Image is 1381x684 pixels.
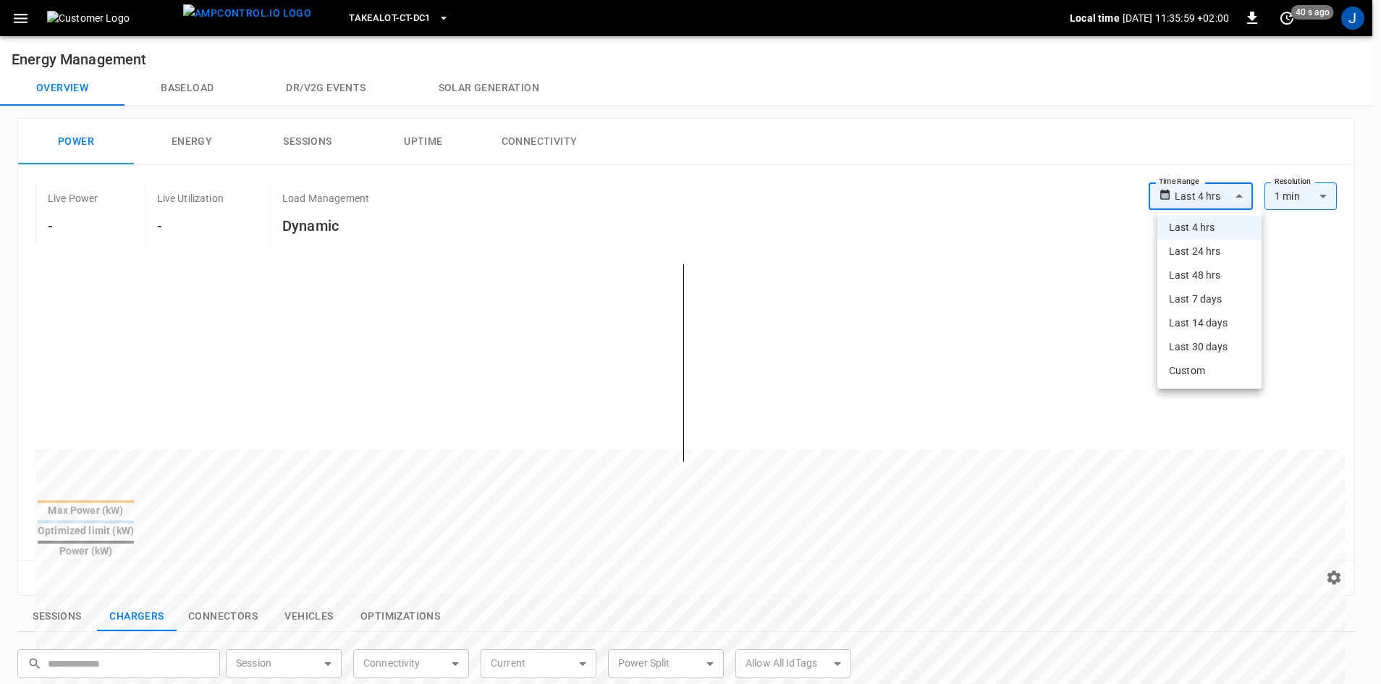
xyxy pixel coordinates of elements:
li: Last 14 days [1157,311,1262,335]
li: Last 30 days [1157,335,1262,359]
li: Last 48 hrs [1157,263,1262,287]
li: Last 24 hrs [1157,240,1262,263]
li: Custom [1157,359,1262,383]
li: Last 4 hrs [1157,216,1262,240]
li: Last 7 days [1157,287,1262,311]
